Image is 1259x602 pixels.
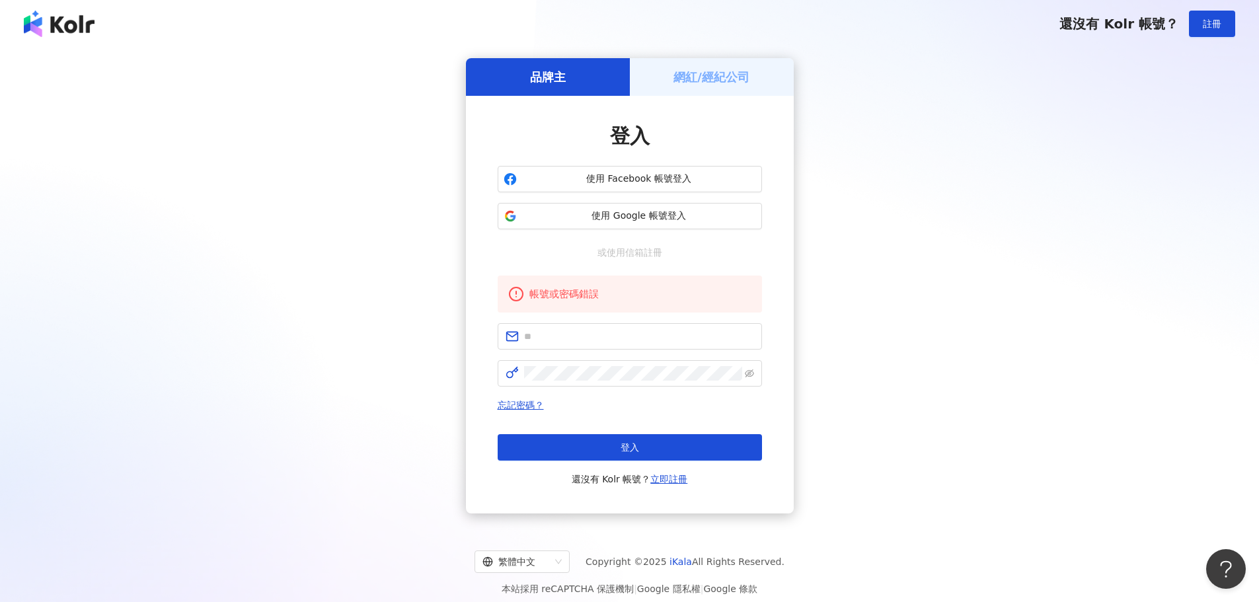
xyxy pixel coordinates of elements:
a: 忘記密碼？ [498,400,544,410]
span: | [634,583,637,594]
button: 登入 [498,434,762,461]
span: eye-invisible [745,369,754,378]
span: 註冊 [1203,19,1221,29]
span: 使用 Facebook 帳號登入 [522,172,756,186]
a: Google 條款 [703,583,757,594]
button: 註冊 [1189,11,1235,37]
div: 帳號或密碼錯誤 [529,286,751,302]
span: 登入 [621,442,639,453]
a: iKala [669,556,692,567]
div: 繁體中文 [482,551,550,572]
span: Copyright © 2025 All Rights Reserved. [586,554,784,570]
span: | [701,583,704,594]
h5: 網紅/經紀公司 [673,69,749,85]
img: logo [24,11,95,37]
a: 立即註冊 [650,474,687,484]
span: 使用 Google 帳號登入 [522,209,756,223]
span: 還沒有 Kolr 帳號？ [1059,16,1178,32]
span: 本站採用 reCAPTCHA 保護機制 [502,581,757,597]
span: 登入 [610,124,650,147]
iframe: Help Scout Beacon - Open [1206,549,1246,589]
span: 還沒有 Kolr 帳號？ [572,471,688,487]
button: 使用 Google 帳號登入 [498,203,762,229]
a: Google 隱私權 [637,583,701,594]
span: 或使用信箱註冊 [588,245,671,260]
button: 使用 Facebook 帳號登入 [498,166,762,192]
h5: 品牌主 [530,69,566,85]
